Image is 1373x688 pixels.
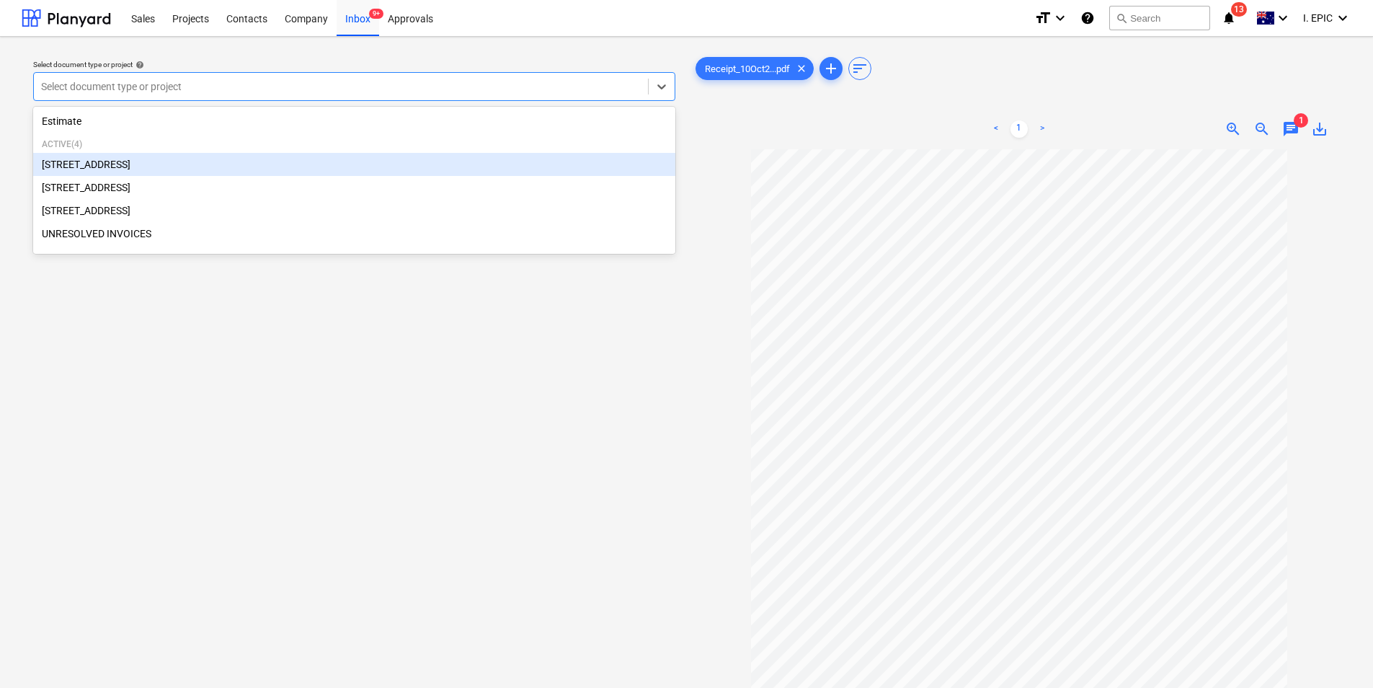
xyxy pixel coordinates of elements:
[33,60,675,69] div: Select document type or project
[33,176,675,199] div: [STREET_ADDRESS]
[133,61,144,69] span: help
[1034,120,1051,138] a: Next page
[1274,9,1292,27] i: keyboard_arrow_down
[1334,9,1351,27] i: keyboard_arrow_down
[1311,120,1328,138] span: save_alt
[1034,9,1052,27] i: format_size
[1222,9,1236,27] i: notifications
[1080,9,1095,27] i: Knowledge base
[1303,12,1333,24] span: I. EPIC
[1294,113,1308,128] span: 1
[33,199,675,222] div: [STREET_ADDRESS]
[1010,120,1028,138] a: Page 1 is your current page
[33,153,675,176] div: [STREET_ADDRESS]
[1116,12,1127,24] span: search
[696,63,799,74] span: Receipt_10Oct2...pdf
[33,110,675,133] div: Estimate
[1231,2,1247,17] span: 13
[851,60,868,77] span: sort
[42,138,667,151] p: Active ( 4 )
[33,222,675,245] div: UNRESOLVED INVOICES
[1301,619,1373,688] iframe: Chat Widget
[1282,120,1299,138] span: chat
[1225,120,1242,138] span: zoom_in
[987,120,1005,138] a: Previous page
[1052,9,1069,27] i: keyboard_arrow_down
[33,199,675,222] div: 24 Lower Heidelberg Rd, Ivanhoe
[822,60,840,77] span: add
[369,9,383,19] span: 9+
[1253,120,1271,138] span: zoom_out
[33,153,675,176] div: 76 Beach Rd, Sandringham
[1109,6,1210,30] button: Search
[696,57,814,80] div: Receipt_10Oct2...pdf
[793,60,810,77] span: clear
[33,176,675,199] div: 248 Bay Rd, Sandringham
